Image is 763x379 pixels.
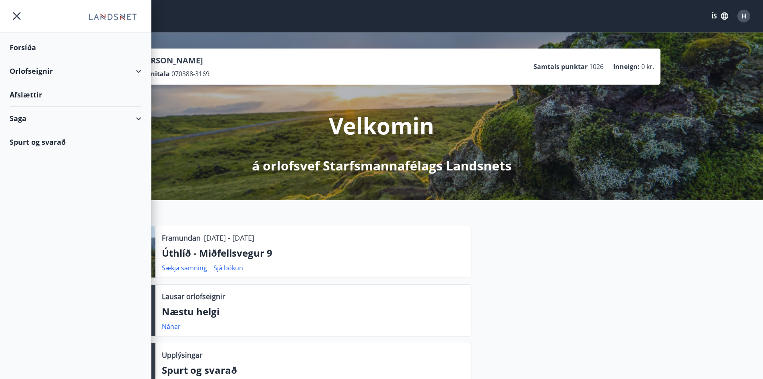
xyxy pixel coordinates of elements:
p: Framundan [162,233,201,243]
p: Kennitala [138,69,170,78]
span: 1026 [589,62,604,71]
div: Forsíða [10,36,141,59]
div: Afslættir [10,83,141,107]
a: Sjá bókun [213,263,243,272]
button: menu [10,9,24,23]
p: [PERSON_NAME] [138,55,209,66]
span: 0 kr. [641,62,654,71]
div: Orlofseignir [10,59,141,83]
p: á orlofsvef Starfsmannafélags Landsnets [252,157,511,174]
p: Inneign : [613,62,640,71]
p: Úthlíð - Miðfellsvegur 9 [162,246,465,260]
p: Velkomin [329,110,434,141]
span: 070388-3169 [171,69,209,78]
div: Saga [10,107,141,130]
p: Spurt og svarað [162,363,465,377]
span: H [741,12,746,20]
button: ÍS [707,9,733,23]
a: Nánar [162,322,181,331]
p: Næstu helgi [162,305,465,318]
p: Samtals punktar [533,62,588,71]
p: Lausar orlofseignir [162,291,225,302]
div: Spurt og svarað [10,130,141,154]
img: union_logo [84,9,141,25]
a: Sækja samning [162,263,207,272]
button: H [734,6,753,26]
p: Upplýsingar [162,350,202,360]
p: [DATE] - [DATE] [204,233,254,243]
